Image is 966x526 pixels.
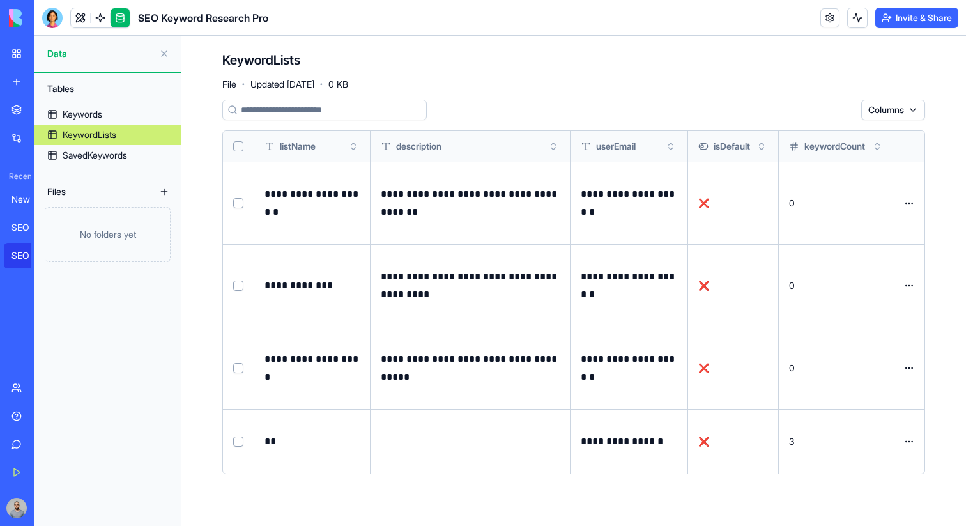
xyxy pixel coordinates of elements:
[41,182,143,202] div: Files
[4,243,55,268] a: SEO Keyword Research Pro
[319,74,323,95] span: ·
[45,207,171,262] div: No folders yet
[789,436,794,447] span: 3
[63,108,102,121] div: Keywords
[11,221,47,234] div: SEO Keyword Research Pro
[63,128,116,141] div: KeywordLists
[698,197,709,208] span: ❌
[871,140,884,153] button: Toggle sort
[222,51,300,69] h4: KeywordLists
[47,47,154,60] span: Data
[789,362,795,373] span: 0
[6,498,27,518] img: image_123650291_bsq8ao.jpg
[233,141,243,151] button: Select all
[41,79,174,99] div: Tables
[11,249,47,262] div: SEO Keyword Research Pro
[861,100,925,120] button: Columns
[34,145,181,166] a: SavedKeywords
[328,78,348,91] span: 0 KB
[222,78,236,91] span: File
[698,362,709,373] span: ❌
[755,140,768,153] button: Toggle sort
[396,140,441,153] span: description
[596,140,636,153] span: userEmail
[789,197,795,208] span: 0
[280,140,316,153] span: listName
[547,140,560,153] button: Toggle sort
[714,140,750,153] span: isDefault
[664,140,677,153] button: Toggle sort
[250,78,314,91] span: Updated [DATE]
[138,10,268,26] span: SEO Keyword Research Pro
[875,8,958,28] button: Invite & Share
[233,198,243,208] button: Select row
[63,149,127,162] div: SavedKeywords
[4,171,31,182] span: Recent
[347,140,360,153] button: Toggle sort
[34,207,181,262] a: No folders yet
[11,193,47,206] div: New App
[233,363,243,373] button: Select row
[4,187,55,212] a: New App
[233,437,243,447] button: Select row
[241,74,245,95] span: ·
[34,104,181,125] a: Keywords
[233,281,243,291] button: Select row
[789,280,795,291] span: 0
[9,9,88,27] img: logo
[4,215,55,240] a: SEO Keyword Research Pro
[698,436,709,447] span: ❌
[804,140,865,153] span: keywordCount
[34,125,181,145] a: KeywordLists
[698,280,709,291] span: ❌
